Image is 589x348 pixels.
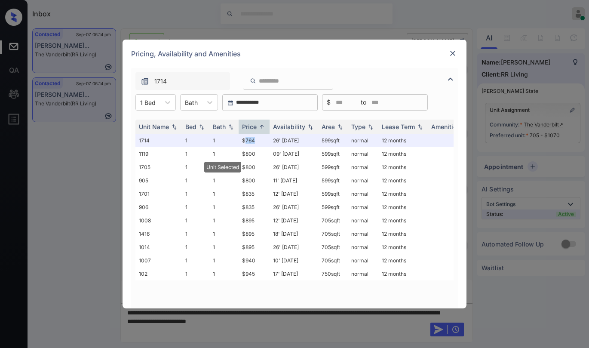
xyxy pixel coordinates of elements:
[170,124,178,130] img: sorting
[378,214,428,227] td: 12 months
[348,240,378,254] td: normal
[445,74,456,84] img: icon-zuma
[209,254,239,267] td: 1
[239,240,270,254] td: $895
[209,147,239,160] td: 1
[209,174,239,187] td: 1
[318,134,348,147] td: 599 sqft
[351,123,365,130] div: Type
[306,124,315,130] img: sorting
[135,267,182,280] td: 102
[141,77,149,86] img: icon-zuma
[209,214,239,227] td: 1
[270,187,318,200] td: 12' [DATE]
[378,174,428,187] td: 12 months
[213,123,226,130] div: Bath
[270,214,318,227] td: 12' [DATE]
[182,174,209,187] td: 1
[239,227,270,240] td: $895
[209,267,239,280] td: 1
[182,160,209,174] td: 1
[270,147,318,160] td: 09' [DATE]
[270,240,318,254] td: 26' [DATE]
[348,147,378,160] td: normal
[135,160,182,174] td: 1705
[318,227,348,240] td: 705 sqft
[378,267,428,280] td: 12 months
[182,267,209,280] td: 1
[448,49,457,58] img: close
[135,187,182,200] td: 1701
[135,214,182,227] td: 1008
[209,134,239,147] td: 1
[139,123,169,130] div: Unit Name
[239,214,270,227] td: $895
[239,200,270,214] td: $835
[182,227,209,240] td: 1
[209,240,239,254] td: 1
[270,134,318,147] td: 26' [DATE]
[318,160,348,174] td: 599 sqft
[348,214,378,227] td: normal
[361,98,366,107] span: to
[209,200,239,214] td: 1
[273,123,305,130] div: Availability
[239,147,270,160] td: $800
[378,147,428,160] td: 12 months
[318,254,348,267] td: 705 sqft
[378,187,428,200] td: 12 months
[135,254,182,267] td: 1007
[348,160,378,174] td: normal
[258,123,266,130] img: sorting
[378,160,428,174] td: 12 months
[378,227,428,240] td: 12 months
[318,240,348,254] td: 705 sqft
[239,174,270,187] td: $800
[135,174,182,187] td: 905
[336,124,344,130] img: sorting
[327,98,331,107] span: $
[239,187,270,200] td: $835
[270,267,318,280] td: 17' [DATE]
[348,227,378,240] td: normal
[154,77,167,86] span: 1714
[318,267,348,280] td: 750 sqft
[318,147,348,160] td: 599 sqft
[270,200,318,214] td: 26' [DATE]
[185,123,196,130] div: Bed
[135,200,182,214] td: 906
[348,254,378,267] td: normal
[135,134,182,147] td: 1714
[239,267,270,280] td: $945
[239,134,270,147] td: $764
[348,187,378,200] td: normal
[242,123,257,130] div: Price
[239,254,270,267] td: $940
[416,124,424,130] img: sorting
[318,174,348,187] td: 599 sqft
[318,214,348,227] td: 705 sqft
[348,174,378,187] td: normal
[182,187,209,200] td: 1
[318,187,348,200] td: 599 sqft
[270,174,318,187] td: 11' [DATE]
[382,123,415,130] div: Lease Term
[135,240,182,254] td: 1014
[270,227,318,240] td: 18' [DATE]
[182,134,209,147] td: 1
[123,40,466,68] div: Pricing, Availability and Amenities
[270,160,318,174] td: 26' [DATE]
[182,200,209,214] td: 1
[239,160,270,174] td: $800
[182,147,209,160] td: 1
[209,187,239,200] td: 1
[318,200,348,214] td: 599 sqft
[209,160,239,174] td: 1
[182,254,209,267] td: 1
[322,123,335,130] div: Area
[135,147,182,160] td: 1119
[378,254,428,267] td: 12 months
[209,227,239,240] td: 1
[348,200,378,214] td: normal
[348,134,378,147] td: normal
